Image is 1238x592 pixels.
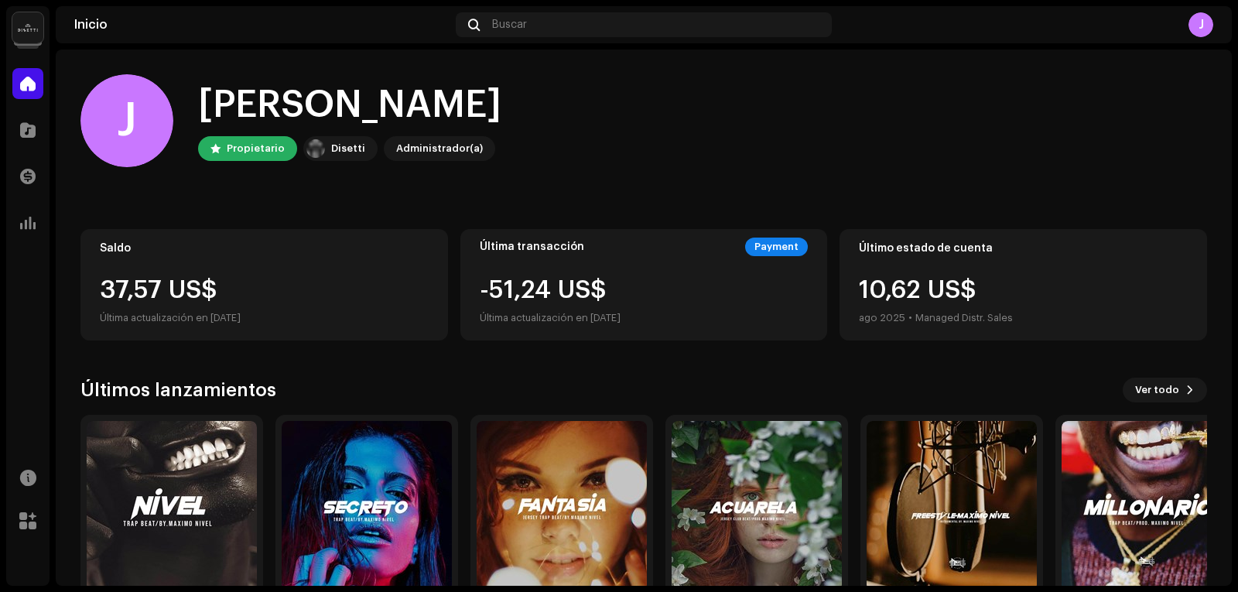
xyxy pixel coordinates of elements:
img: 02a7c2d3-3c89-4098-b12f-2ff2945c95ee [12,12,43,43]
div: Última actualización en [DATE] [480,309,621,327]
div: Último estado de cuenta [859,242,1188,255]
img: 305813bd-8222-4644-a4f1-259c584cb322 [672,421,842,591]
div: Propietario [227,139,285,158]
div: ago 2025 [859,309,905,327]
div: • [908,309,912,327]
span: Buscar [492,19,527,31]
re-o-card-value: Último estado de cuenta [840,229,1207,340]
div: Disetti [331,139,365,158]
div: Managed Distr. Sales [915,309,1013,327]
h3: Últimos lanzamientos [80,378,276,402]
div: Última transacción [480,241,584,253]
img: 663300a2-08ac-4ef8-83a2-f7bce33cf81b [87,421,257,591]
div: Payment [745,238,808,256]
div: J [80,74,173,167]
img: 5420d5a6-39a1-4068-92c0-dbd7cfdca6fa [282,421,452,591]
div: Administrador(a) [396,139,483,158]
span: Ver todo [1135,375,1179,406]
div: J [1188,12,1213,37]
img: 6c159901-7b4b-47ad-b5b8-d68011cfd4c7 [1062,421,1232,591]
img: bbd4d7bf-3a83-4343-84f6-e23fe321079d [477,421,647,591]
button: Ver todo [1123,378,1207,402]
div: [PERSON_NAME] [198,80,501,130]
re-o-card-value: Saldo [80,229,448,340]
div: Inicio [74,19,450,31]
div: Última actualización en [DATE] [100,309,429,327]
img: 02a7c2d3-3c89-4098-b12f-2ff2945c95ee [306,139,325,158]
div: Saldo [100,242,429,255]
img: f72b361a-840d-47f8-b916-b40af5006b4b [867,421,1037,591]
